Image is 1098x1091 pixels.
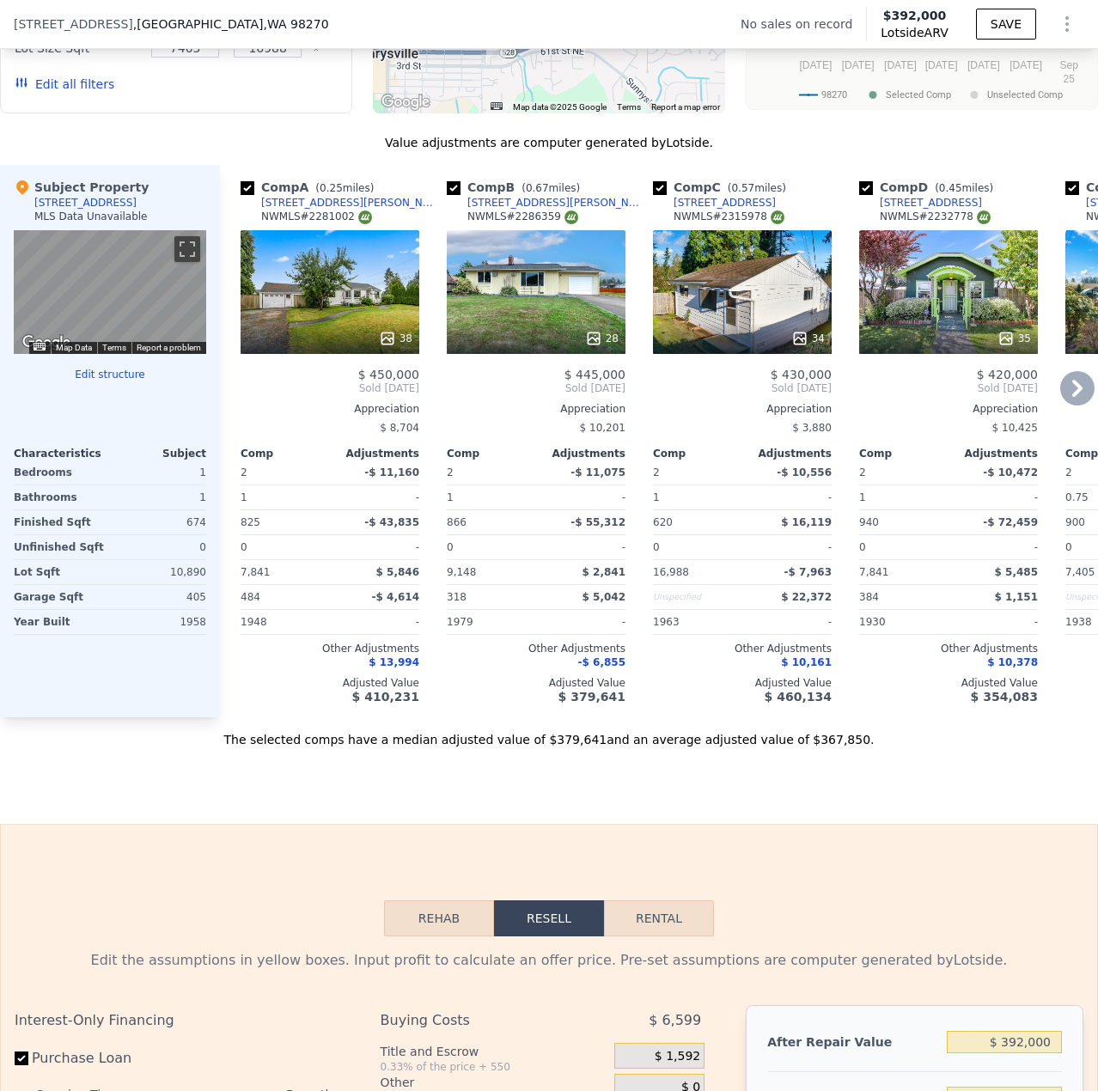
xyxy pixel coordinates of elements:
div: Comp B [447,179,587,196]
span: Lotside ARV [881,24,948,41]
span: $ 1,592 [655,1049,700,1064]
div: Appreciation [241,402,419,416]
img: NWMLS Logo [977,210,991,224]
span: $ 8,704 [380,422,419,434]
div: - [952,610,1038,634]
div: Subject Property [14,179,149,196]
div: Comp [653,447,742,460]
div: Comp [241,447,330,460]
button: Keyboard shortcuts [491,102,503,110]
div: [STREET_ADDRESS][PERSON_NAME] [261,196,440,210]
button: Rehab [384,900,494,936]
span: 0 [653,541,660,553]
a: [STREET_ADDRESS][PERSON_NAME] [447,196,646,210]
button: Keyboard shortcuts [34,343,46,350]
div: NWMLS # 2281002 [261,210,372,224]
div: 0 [113,535,206,559]
div: - [333,485,419,509]
span: -$ 10,556 [777,466,832,478]
text: [DATE] [967,59,1000,71]
span: $ 450,000 [358,368,419,381]
text: [DATE] [1010,59,1042,71]
button: Rental [604,900,714,936]
input: Purchase Loan [15,1051,28,1065]
span: , [GEOGRAPHIC_DATA] [133,15,329,33]
span: $ 420,000 [977,368,1038,381]
span: 16,988 [653,566,689,578]
div: Adjustments [949,447,1038,460]
div: Year Built [14,610,107,634]
div: Subject [110,447,206,460]
span: -$ 4,614 [372,591,419,603]
button: Edit all filters [15,76,114,93]
span: 2 [653,466,660,478]
div: 38 [379,330,412,347]
span: 0 [859,541,866,553]
text: 98270 [821,89,847,101]
span: 7,841 [241,566,270,578]
div: NWMLS # 2286359 [467,210,578,224]
span: 2 [447,466,454,478]
div: Other Adjustments [447,642,625,655]
div: - [333,535,419,559]
div: Bedrooms [14,460,107,485]
div: Adjusted Value [241,676,419,690]
div: Map [14,230,206,354]
span: $ 22,372 [781,591,832,603]
text: [DATE] [842,59,875,71]
span: , WA 98270 [263,17,328,31]
button: Toggle fullscreen view [174,236,200,262]
img: NWMLS Logo [358,210,372,224]
span: 9,148 [447,566,476,578]
div: Title and Escrow [381,1043,607,1060]
text: [DATE] [799,59,832,71]
div: Bathrooms [14,485,107,509]
span: ( miles) [308,182,381,194]
button: Edit structure [14,368,206,381]
span: -$ 11,075 [570,466,625,478]
div: - [952,485,1038,509]
span: -$ 72,459 [983,516,1038,528]
div: After Repair Value [767,1027,940,1057]
span: [STREET_ADDRESS] [14,15,133,33]
span: ( miles) [515,182,587,194]
span: 384 [859,591,879,603]
a: Report a map error [651,102,720,112]
span: 2 [1065,466,1072,478]
img: NWMLS Logo [771,210,784,224]
span: $ 16,119 [781,516,832,528]
span: 866 [447,516,467,528]
span: $ 5,042 [583,591,625,603]
img: Google [18,332,75,354]
text: [DATE] [925,59,958,71]
div: 1 [653,485,739,509]
div: Comp A [241,179,381,196]
span: ( miles) [928,182,1000,194]
div: 1 [113,460,206,485]
span: $ 5,846 [376,566,419,578]
div: 35 [997,330,1031,347]
div: 1 [241,485,326,509]
span: Sold [DATE] [447,381,625,395]
span: $ 10,378 [987,656,1038,668]
div: Other Adjustments [653,642,832,655]
div: [STREET_ADDRESS] [34,196,137,210]
div: No sales on record [741,15,866,33]
label: Purchase Loan [15,1043,205,1074]
span: 0 [241,541,247,553]
div: 1963 [653,610,739,634]
span: 484 [241,591,260,603]
div: NWMLS # 2232778 [880,210,991,224]
span: $ 354,083 [971,690,1038,704]
span: $ 5,485 [995,566,1038,578]
div: Appreciation [859,402,1038,416]
div: - [540,485,625,509]
div: Appreciation [447,402,625,416]
span: 900 [1065,516,1085,528]
div: Other [381,1074,607,1091]
div: Lot Sqft [14,560,107,584]
span: Sold [DATE] [241,381,419,395]
a: Report a problem [137,343,201,352]
span: $392,000 [883,9,947,22]
div: Adjustments [536,447,625,460]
